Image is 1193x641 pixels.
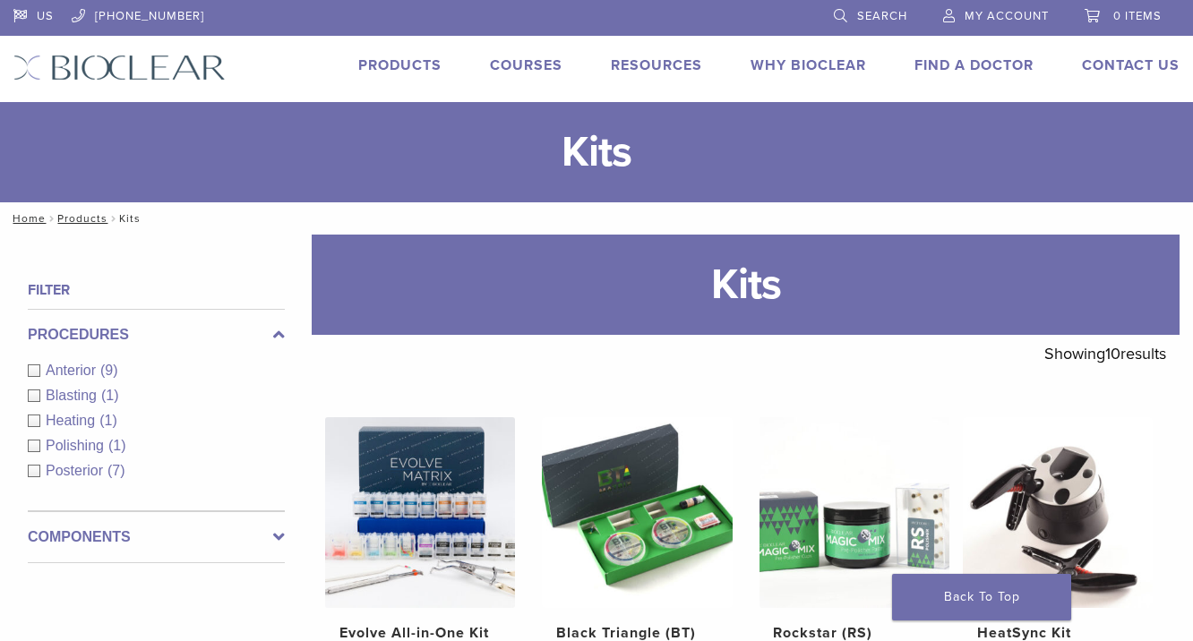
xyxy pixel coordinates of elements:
p: Showing results [1044,335,1166,372]
a: Courses [490,56,562,74]
span: / [107,214,119,223]
span: Search [857,9,907,23]
span: Anterior [46,363,100,378]
img: Evolve All-in-One Kit [325,417,515,607]
span: (1) [101,388,119,403]
img: Black Triangle (BT) Kit [542,417,732,607]
img: Bioclear [13,55,226,81]
h1: Kits [312,235,1180,335]
span: 0 items [1113,9,1162,23]
span: / [46,214,57,223]
span: Blasting [46,388,101,403]
a: Products [358,56,442,74]
label: Procedures [28,324,285,346]
span: (9) [100,363,118,378]
span: Posterior [46,463,107,478]
a: Contact Us [1082,56,1180,74]
a: Resources [611,56,702,74]
a: Products [57,212,107,225]
span: Heating [46,413,99,428]
h4: Filter [28,279,285,301]
span: (1) [108,438,126,453]
span: 10 [1105,344,1120,363]
img: HeatSync Kit [963,417,1153,607]
a: Find A Doctor [914,56,1034,74]
span: (1) [99,413,117,428]
label: Components [28,526,285,548]
img: Rockstar (RS) Polishing Kit [760,417,949,607]
span: My Account [965,9,1049,23]
a: Why Bioclear [751,56,866,74]
a: Back To Top [892,574,1071,620]
span: Polishing [46,438,108,453]
span: (7) [107,463,125,478]
a: Home [7,212,46,225]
